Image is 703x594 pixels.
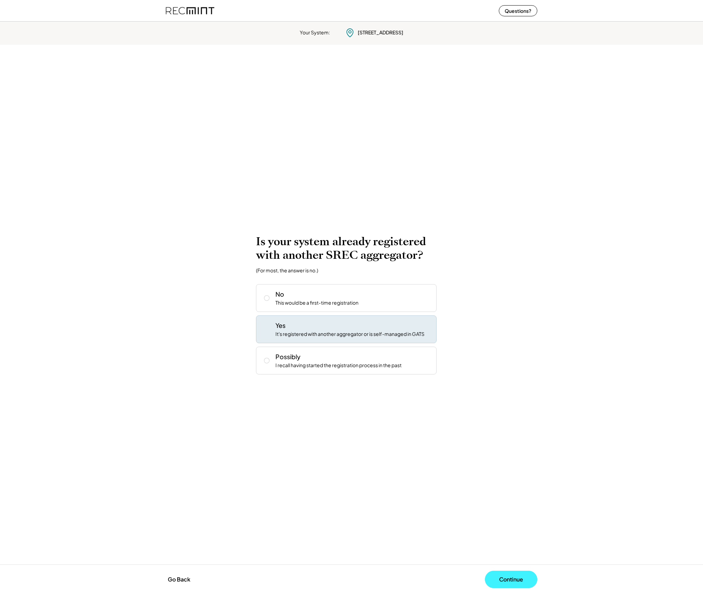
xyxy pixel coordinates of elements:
[275,362,402,369] div: I recall having started the registration process in the past
[275,321,286,330] div: Yes
[275,352,300,361] div: Possibly
[166,1,214,20] img: recmint-logotype%403x%20%281%29.jpeg
[275,299,358,306] div: This would be a first-time registration
[499,5,537,16] button: Questions?
[300,29,330,36] div: Your System:
[256,235,447,262] h2: Is your system already registered with another SREC aggregator?
[485,571,537,588] button: Continue
[166,572,192,587] button: Go Back
[275,331,424,338] div: It's registered with another aggregator or is self-managed in GATS
[256,267,318,273] div: (For most, the answer is no.)
[275,290,284,298] div: No
[358,29,403,36] div: [STREET_ADDRESS]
